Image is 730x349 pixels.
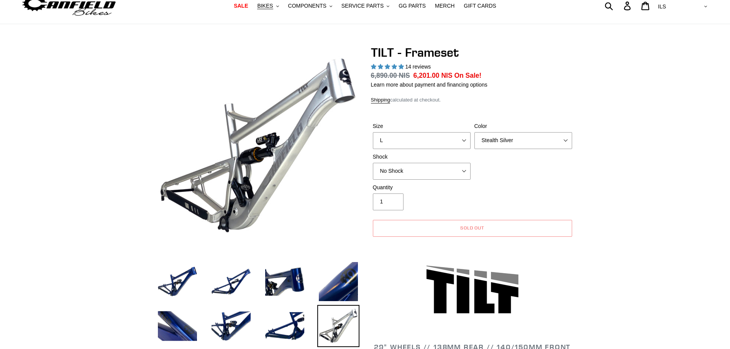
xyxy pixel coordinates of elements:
[230,1,252,11] a: SALE
[371,72,410,79] s: 6,890.00 NIS
[257,3,273,9] span: BIKES
[317,261,359,303] img: Load image into Gallery viewer, TILT - Frameset
[288,3,326,9] span: COMPONENTS
[460,225,485,231] span: Sold out
[405,64,431,70] span: 14 reviews
[373,184,471,192] label: Quantity
[158,47,358,247] img: TILT - Frameset
[435,3,454,9] span: MERCH
[371,45,574,60] h1: TILT - Frameset
[338,1,393,11] button: SERVICE PARTS
[373,153,471,161] label: Shock
[156,261,198,303] img: Load image into Gallery viewer, TILT - Frameset
[454,70,481,80] span: On Sale!
[413,72,452,79] span: 6,201.00 NIS
[284,1,336,11] button: COMPONENTS
[474,122,572,130] label: Color
[156,305,198,347] img: Load image into Gallery viewer, TILT - Frameset
[373,220,572,237] button: Sold out
[395,1,430,11] a: GG PARTS
[399,3,426,9] span: GG PARTS
[264,305,306,347] img: Load image into Gallery viewer, TILT - Frameset
[264,261,306,303] img: Load image into Gallery viewer, TILT - Frameset
[371,82,487,88] a: Learn more about payment and financing options
[210,305,252,347] img: Load image into Gallery viewer, TILT - Frameset
[253,1,282,11] button: BIKES
[371,64,405,70] span: 5.00 stars
[371,97,390,103] a: Shipping
[371,96,574,104] div: calculated at checkout.
[341,3,384,9] span: SERVICE PARTS
[234,3,248,9] span: SALE
[373,122,471,130] label: Size
[431,1,458,11] a: MERCH
[460,1,500,11] a: GIFT CARDS
[464,3,496,9] span: GIFT CARDS
[317,305,359,347] img: Load image into Gallery viewer, TILT - Frameset
[210,261,252,303] img: Load image into Gallery viewer, TILT - Frameset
